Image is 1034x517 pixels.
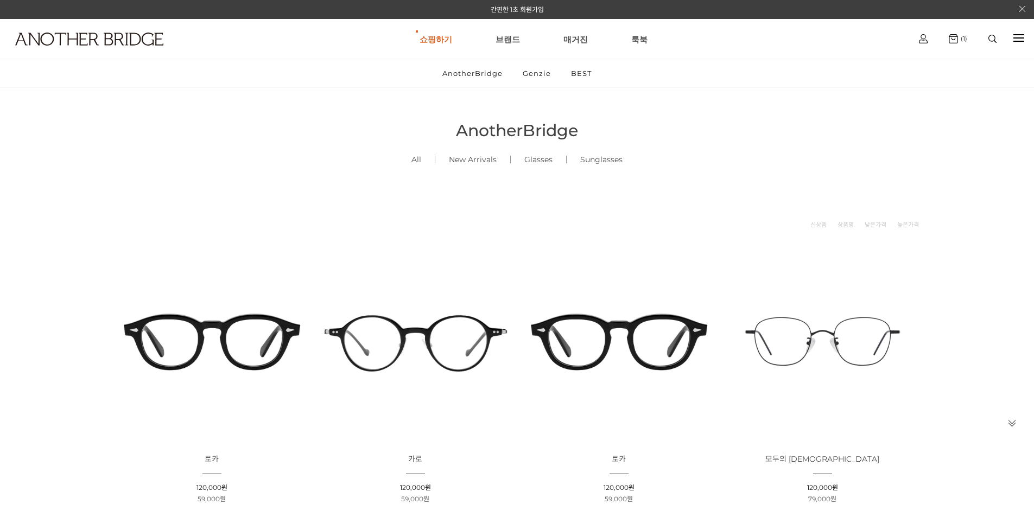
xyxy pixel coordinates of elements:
span: 79,000원 [808,495,836,503]
span: AnotherBridge [456,120,578,141]
a: 토카 [612,455,626,463]
img: logo [15,33,163,46]
a: New Arrivals [435,141,510,178]
span: 토카 [612,454,626,464]
span: 120,000원 [400,483,431,492]
img: 모두의 안경 - 다양한 크기에 맞춘 다용도 디자인 이미지 [725,244,921,439]
a: Genzie [513,59,560,87]
span: (1) [958,35,967,42]
span: 120,000원 [604,483,635,492]
span: 59,000원 [605,495,633,503]
img: 토카 아세테이트 안경 - 다양한 스타일에 맞는 뿔테 안경 이미지 [521,244,717,439]
a: Sunglasses [567,141,636,178]
a: 쇼핑하기 [420,20,452,59]
a: Glasses [511,141,566,178]
a: AnotherBridge [433,59,512,87]
img: search [988,35,997,43]
img: 카로 - 감각적인 디자인의 패션 아이템 이미지 [318,244,513,439]
a: 카로 [408,455,422,463]
a: logo [5,33,161,72]
a: BEST [562,59,601,87]
span: 모두의 [DEMOGRAPHIC_DATA] [765,454,879,464]
a: All [398,141,435,178]
span: 카로 [408,454,422,464]
img: cart [949,34,958,43]
a: 룩북 [631,20,648,59]
span: 59,000원 [198,495,226,503]
a: 모두의 [DEMOGRAPHIC_DATA] [765,455,879,463]
a: 상품명 [838,219,854,230]
a: 낮은가격 [865,219,886,230]
span: 59,000원 [401,495,429,503]
img: 토카 아세테이트 뿔테 안경 이미지 [114,244,310,439]
img: cart [919,34,928,43]
a: 매거진 [563,20,588,59]
span: 120,000원 [196,483,227,492]
a: 간편한 1초 회원가입 [491,5,544,14]
span: 토카 [205,454,219,464]
a: 신상품 [810,219,827,230]
a: 브랜드 [496,20,520,59]
a: 토카 [205,455,219,463]
span: 120,000원 [807,483,838,492]
a: (1) [949,34,967,43]
a: 높은가격 [897,219,919,230]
